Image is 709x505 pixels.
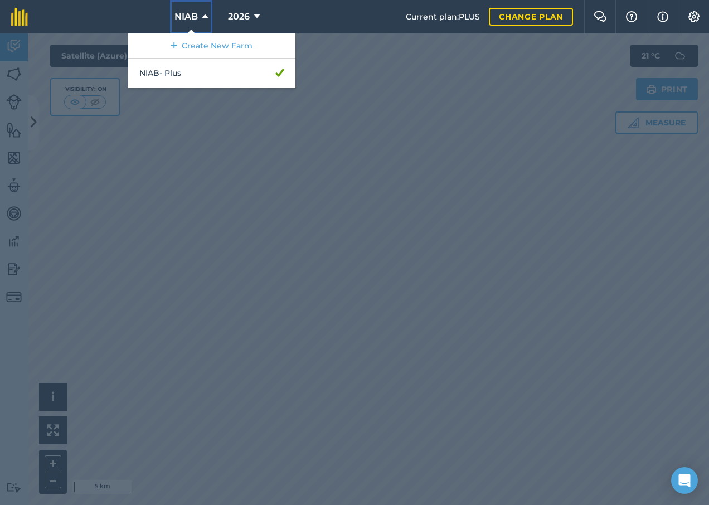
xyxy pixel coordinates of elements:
[11,8,28,26] img: fieldmargin Logo
[657,10,668,23] img: svg+xml;base64,PHN2ZyB4bWxucz0iaHR0cDovL3d3dy53My5vcmcvMjAwMC9zdmciIHdpZHRoPSIxNyIgaGVpZ2h0PSIxNy...
[228,10,250,23] span: 2026
[687,11,701,22] img: A cog icon
[594,11,607,22] img: Two speech bubbles overlapping with the left bubble in the forefront
[489,8,573,26] a: Change plan
[128,59,295,88] a: NIAB- Plus
[625,11,638,22] img: A question mark icon
[128,33,295,59] a: Create New Farm
[671,467,698,494] div: Open Intercom Messenger
[406,11,480,23] span: Current plan : PLUS
[174,10,198,23] span: NIAB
